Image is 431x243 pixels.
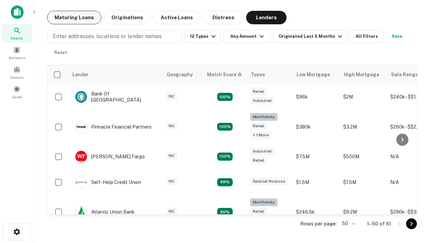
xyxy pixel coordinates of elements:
[340,110,387,144] td: $3.2M
[75,151,87,162] img: picture
[246,11,287,24] button: Lenders
[50,46,71,59] button: Reset
[250,147,274,155] div: Industrial
[12,94,22,100] span: Saved
[293,65,340,84] th: Low Mortgage
[217,153,233,161] div: Matching Properties: 14, hasApolloMatch: undefined
[339,219,356,228] div: 50
[250,122,267,130] div: Retail
[9,55,25,60] span: Borrowers
[250,178,288,185] div: Special Purpose
[2,24,32,42] a: Search
[68,65,163,84] th: Lender
[104,11,151,24] button: Originations
[273,30,347,43] button: Originated Last 6 Months
[75,91,87,103] img: picture
[166,122,177,130] div: NC
[250,113,277,121] div: Multifamily
[75,206,135,218] div: Atlantic Union Bank
[250,88,267,96] div: Retail
[250,208,267,215] div: Retail
[251,71,265,79] div: Types
[250,198,277,206] div: Multifamily
[350,30,384,43] button: All Filters
[293,144,340,169] td: $7.5M
[47,11,101,24] button: Maturing Loans
[75,206,87,218] img: picture
[250,157,267,164] div: Retail
[300,220,337,228] p: Rows per page:
[250,97,274,105] div: Industrial
[166,208,177,215] div: NC
[217,93,233,101] div: Matching Properties: 15, hasApolloMatch: undefined
[247,65,293,84] th: Types
[2,44,32,62] a: Borrowers
[391,71,418,79] div: Sale Range
[340,195,387,229] td: $9.2M
[406,218,417,229] button: Go to next page
[207,71,241,78] h6: Match Score
[203,65,247,84] th: Capitalize uses an advanced AI algorithm to match your search with the best lender. The match sco...
[11,5,24,19] img: capitalize-icon.png
[203,11,243,24] button: Distress
[217,178,233,186] div: Matching Properties: 11, hasApolloMatch: undefined
[397,167,431,200] iframe: Chat Widget
[11,35,23,41] span: Search
[2,83,32,101] a: Saved
[167,71,193,79] div: Geography
[207,71,242,78] div: Capitalize uses an advanced AI algorithm to match your search with the best lender. The match sco...
[223,30,270,43] button: Any Amount
[340,65,387,84] th: High Mortgage
[75,121,152,133] div: Pinnacle Financial Partners
[293,84,340,110] td: $96k
[75,121,87,133] img: picture
[75,91,156,103] div: Bank Of [GEOGRAPHIC_DATA]
[166,92,177,100] div: NC
[166,152,177,160] div: NC
[340,84,387,110] td: $2M
[166,178,177,185] div: NC
[340,169,387,195] td: $1.5M
[72,71,89,79] div: Lender
[217,123,233,131] div: Matching Properties: 20, hasApolloMatch: undefined
[340,144,387,169] td: $500M
[250,131,271,139] div: + 1 more
[53,32,162,40] p: Enter addresses, locations or lender names
[153,11,200,24] button: Active Loans
[10,75,24,80] span: Contacts
[278,32,344,40] div: Originated Last 6 Months
[386,30,408,43] button: Save your search to get updates of matches that match your search criteria.
[75,151,145,163] div: [PERSON_NAME] Fargo
[293,195,340,229] td: $246.5k
[367,220,391,228] p: 1–50 of 61
[163,65,203,84] th: Geography
[185,30,221,43] button: 12 Types
[75,176,141,188] div: Self-help Credit Union
[293,110,340,144] td: $380k
[217,208,233,216] div: Matching Properties: 10, hasApolloMatch: undefined
[75,177,87,188] img: picture
[47,30,182,43] button: Enter addresses, locations or lender names
[297,71,330,79] div: Low Mortgage
[293,169,340,195] td: $1.5M
[2,63,32,81] a: Contacts
[344,71,379,79] div: High Mortgage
